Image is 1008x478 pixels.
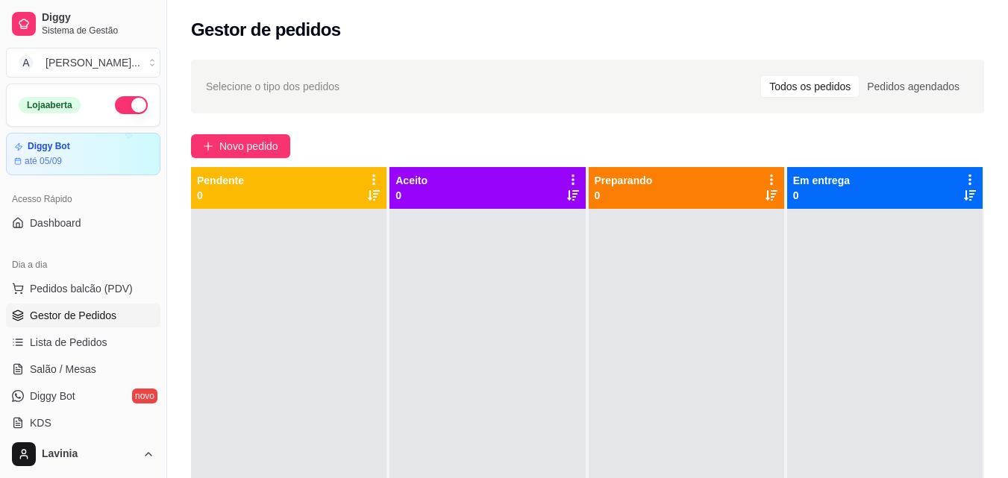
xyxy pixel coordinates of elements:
[6,304,160,327] a: Gestor de Pedidos
[191,18,341,42] h2: Gestor de pedidos
[28,141,70,152] article: Diggy Bot
[30,415,51,430] span: KDS
[6,330,160,354] a: Lista de Pedidos
[19,55,34,70] span: A
[595,188,653,203] p: 0
[197,188,244,203] p: 0
[6,357,160,381] a: Salão / Mesas
[859,76,968,97] div: Pedidos agendados
[42,25,154,37] span: Sistema de Gestão
[793,188,850,203] p: 0
[6,277,160,301] button: Pedidos balcão (PDV)
[30,216,81,230] span: Dashboard
[6,211,160,235] a: Dashboard
[30,362,96,377] span: Salão / Mesas
[6,411,160,435] a: KDS
[6,436,160,472] button: Lavinia
[793,173,850,188] p: Em entrega
[30,308,116,323] span: Gestor de Pedidos
[6,187,160,211] div: Acesso Rápido
[203,141,213,151] span: plus
[6,6,160,42] a: DiggySistema de Gestão
[395,173,428,188] p: Aceito
[191,134,290,158] button: Novo pedido
[395,188,428,203] p: 0
[6,48,160,78] button: Select a team
[6,384,160,408] a: Diggy Botnovo
[197,173,244,188] p: Pendente
[42,11,154,25] span: Diggy
[6,133,160,175] a: Diggy Botaté 05/09
[25,155,62,167] article: até 05/09
[30,389,75,403] span: Diggy Bot
[761,76,859,97] div: Todos os pedidos
[115,96,148,114] button: Alterar Status
[42,447,137,461] span: Lavinia
[219,138,278,154] span: Novo pedido
[6,253,160,277] div: Dia a dia
[595,173,653,188] p: Preparando
[46,55,140,70] div: [PERSON_NAME] ...
[30,281,133,296] span: Pedidos balcão (PDV)
[206,78,339,95] span: Selecione o tipo dos pedidos
[30,335,107,350] span: Lista de Pedidos
[19,97,81,113] div: Loja aberta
